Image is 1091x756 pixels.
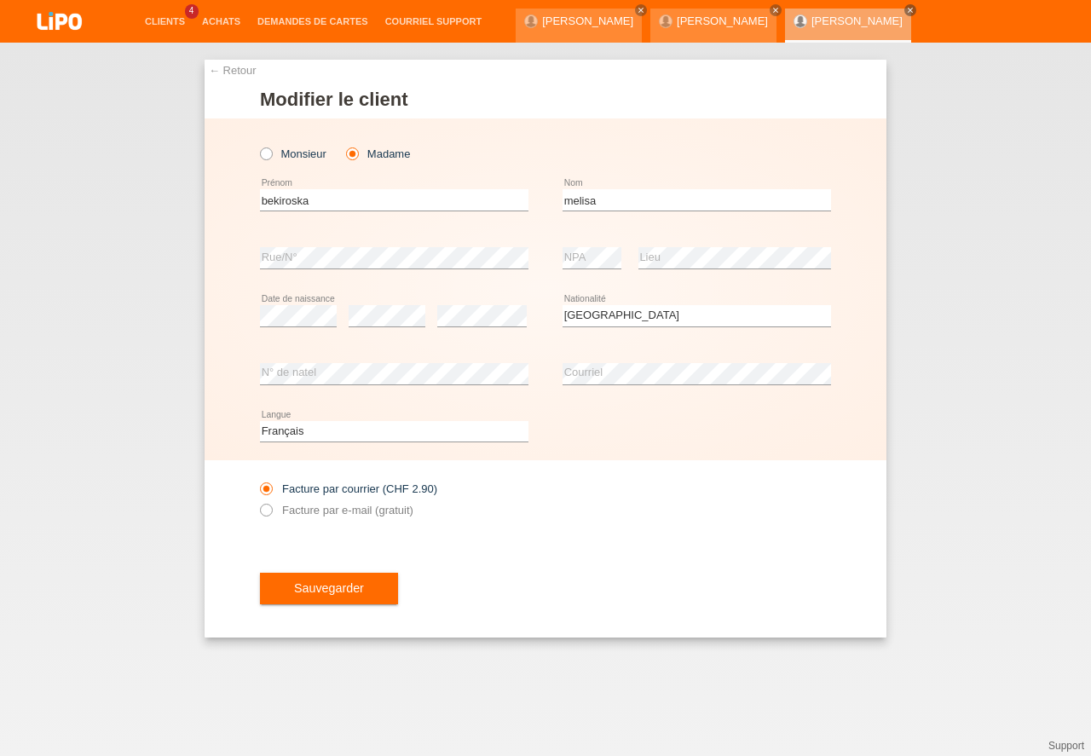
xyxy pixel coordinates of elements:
a: Support [1048,740,1084,752]
i: close [637,6,645,14]
label: Facture par e-mail (gratuit) [260,504,413,517]
span: Sauvegarder [294,581,364,595]
input: Facture par courrier (CHF 2.90) [260,482,271,504]
a: close [904,4,916,16]
a: ← Retour [209,64,257,77]
a: Courriel Support [377,16,490,26]
label: Facture par courrier (CHF 2.90) [260,482,437,495]
span: 4 [185,4,199,19]
a: close [635,4,647,16]
a: [PERSON_NAME] [811,14,903,27]
input: Monsieur [260,147,271,159]
button: Sauvegarder [260,573,398,605]
a: Achats [193,16,249,26]
label: Monsieur [260,147,326,160]
a: Demandes de cartes [249,16,377,26]
i: close [771,6,780,14]
h1: Modifier le client [260,89,831,110]
a: close [770,4,782,16]
i: close [906,6,915,14]
input: Madame [346,147,357,159]
a: LIPO pay [17,35,102,48]
a: [PERSON_NAME] [542,14,633,27]
a: [PERSON_NAME] [677,14,768,27]
label: Madame [346,147,410,160]
input: Facture par e-mail (gratuit) [260,504,271,525]
a: Clients [136,16,193,26]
